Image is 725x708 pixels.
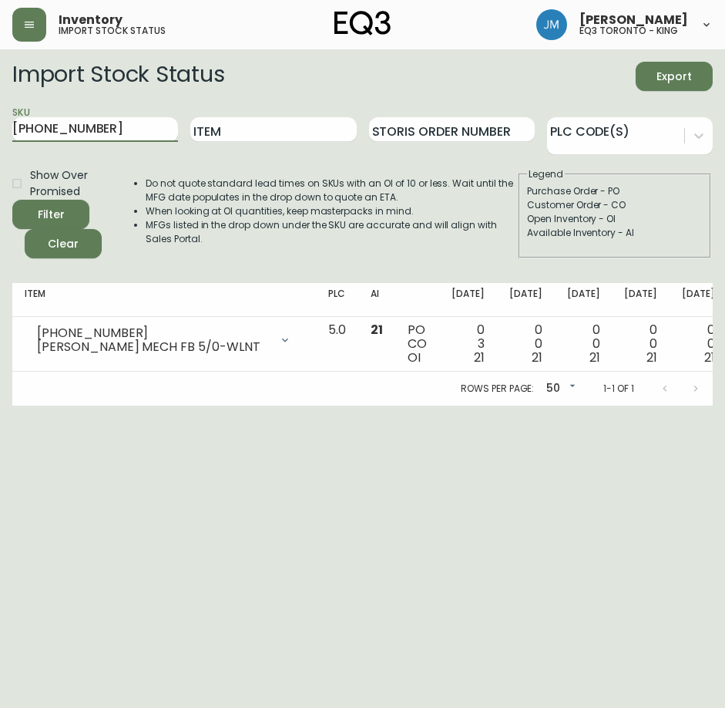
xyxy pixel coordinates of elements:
[532,349,542,366] span: 21
[59,26,166,35] h5: import stock status
[25,323,304,357] div: [PHONE_NUMBER][PERSON_NAME] MECH FB 5/0-WLNT
[37,340,270,354] div: [PERSON_NAME] MECH FB 5/0-WLNT
[25,229,102,258] button: Clear
[37,326,270,340] div: [PHONE_NUMBER]
[358,283,395,317] th: AI
[536,9,567,40] img: b88646003a19a9f750de19192e969c24
[316,283,358,317] th: PLC
[371,321,383,339] span: 21
[12,200,89,229] button: Filter
[567,323,600,365] div: 0 0
[30,167,102,200] span: Show Over Promised
[509,323,542,365] div: 0 0
[461,382,534,396] p: Rows per page:
[59,14,123,26] span: Inventory
[408,323,427,365] div: PO CO
[316,317,358,372] td: 5.0
[527,198,703,212] div: Customer Order - CO
[37,234,89,254] span: Clear
[408,349,421,366] span: OI
[589,349,600,366] span: 21
[146,177,517,204] li: Do not quote standard lead times on SKUs with an OI of 10 or less. Wait until the MFG date popula...
[12,62,224,91] h2: Import Stock Status
[146,204,517,218] li: When looking at OI quantities, keep masterpacks in mind.
[439,283,497,317] th: [DATE]
[527,184,703,198] div: Purchase Order - PO
[527,212,703,226] div: Open Inventory - OI
[540,376,579,402] div: 50
[636,62,713,91] button: Export
[527,167,565,181] legend: Legend
[527,226,703,240] div: Available Inventory - AI
[146,218,517,246] li: MFGs listed in the drop down under the SKU are accurate and will align with Sales Portal.
[612,283,670,317] th: [DATE]
[648,67,700,86] span: Export
[555,283,613,317] th: [DATE]
[704,349,715,366] span: 21
[497,283,555,317] th: [DATE]
[334,11,391,35] img: logo
[646,349,657,366] span: 21
[12,283,316,317] th: Item
[474,349,485,366] span: 21
[682,323,715,365] div: 0 0
[603,382,634,396] p: 1-1 of 1
[38,205,65,224] div: Filter
[579,26,678,35] h5: eq3 toronto - king
[624,323,657,365] div: 0 0
[451,323,485,365] div: 0 3
[579,14,688,26] span: [PERSON_NAME]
